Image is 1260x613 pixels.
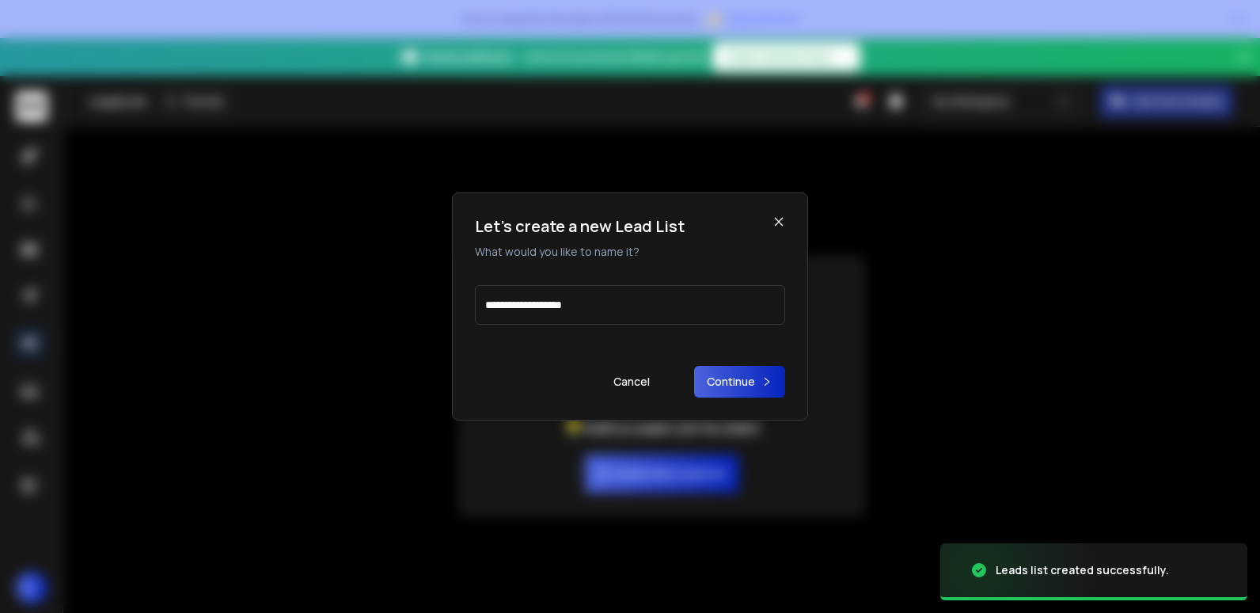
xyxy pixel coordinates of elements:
[694,366,785,398] button: Continue
[475,215,685,238] h1: Let's create a new Lead List
[601,366,662,398] button: Cancel
[475,244,685,260] p: What would you like to name it?
[996,562,1169,578] div: Leads list created successfully.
